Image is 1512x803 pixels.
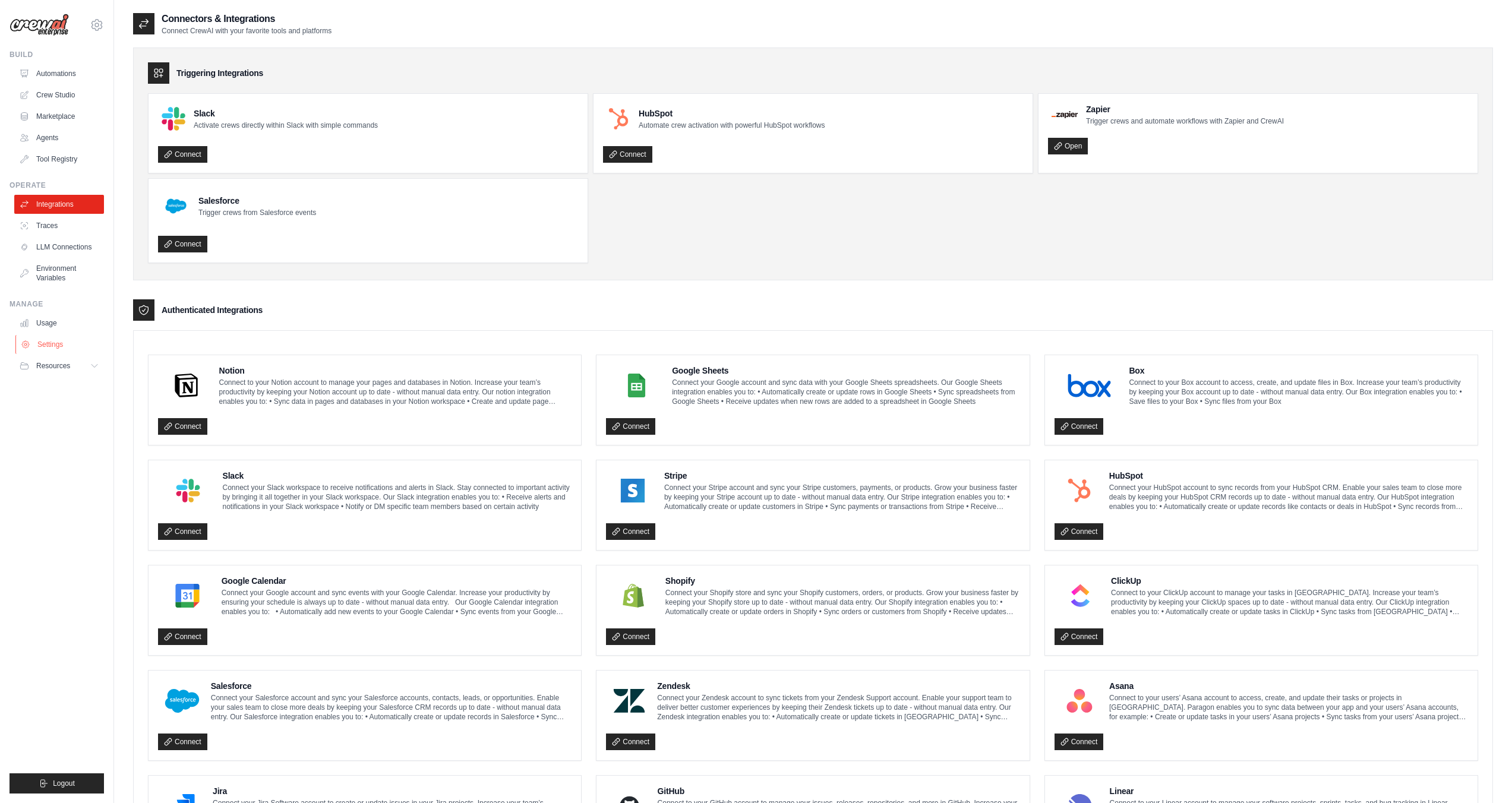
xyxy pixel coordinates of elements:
p: Connect your Shopify store and sync your Shopify customers, orders, or products. Grow your busine... [665,588,1020,617]
img: Google Sheets Logo [610,374,664,397]
p: Automate crew activation with powerful HubSpot workflows [639,121,825,130]
button: Logout [10,773,104,793]
a: Connect [603,146,652,163]
a: Agents [14,128,104,147]
img: Salesforce Logo [162,689,203,713]
div: Build [10,50,104,59]
h4: Asana [1109,680,1468,692]
img: Slack Logo [162,107,185,131]
a: Crew Studio [14,86,104,105]
span: Logout [53,779,75,788]
a: Integrations [14,195,104,214]
p: Connect to your Box account to access, create, and update files in Box. Increase your team’s prod... [1129,378,1468,406]
a: Connect [158,523,207,540]
h4: Slack [194,108,378,119]
a: Tool Registry [14,150,104,169]
img: Zapier Logo [1052,111,1078,118]
a: Marketplace [14,107,104,126]
p: Connect your Google account and sync data with your Google Sheets spreadsheets. Our Google Sheets... [672,378,1020,406]
h4: HubSpot [639,108,825,119]
a: Automations [14,64,104,83]
p: Connect your Stripe account and sync your Stripe customers, payments, or products. Grow your busi... [664,483,1020,511]
h4: Zapier [1086,103,1284,115]
a: Connect [158,236,207,252]
h3: Triggering Integrations [176,67,263,79]
p: Connect to your ClickUp account to manage your tasks in [GEOGRAPHIC_DATA]. Increase your team’s p... [1111,588,1468,617]
a: Connect [158,628,207,645]
a: Connect [1055,418,1104,435]
a: Connect [158,146,207,163]
img: Box Logo [1058,374,1121,397]
h3: Authenticated Integrations [162,304,263,316]
p: Connect to your Notion account to manage your pages and databases in Notion. Increase your team’s... [219,378,572,406]
h4: Shopify [665,575,1020,587]
a: Connect [606,418,655,435]
h4: Salesforce [211,680,572,692]
img: Google Calendar Logo [162,584,213,608]
iframe: Chat Widget [1453,746,1512,803]
img: HubSpot Logo [607,107,630,131]
span: Resources [36,361,70,371]
p: Trigger crews from Salesforce events [198,208,316,217]
a: Connect [1055,628,1104,645]
h4: Zendesk [657,680,1019,692]
div: Manage [10,299,104,309]
p: Connect your Salesforce account and sync your Salesforce accounts, contacts, leads, or opportunit... [211,693,572,722]
img: Zendesk Logo [610,689,649,713]
h4: Google Sheets [672,365,1020,377]
img: Stripe Logo [610,479,656,502]
p: Connect CrewAI with your favorite tools and platforms [162,26,332,36]
button: Resources [14,356,104,375]
img: Notion Logo [162,374,211,397]
h4: ClickUp [1111,575,1468,587]
a: Connect [1055,523,1104,540]
p: Connect to your users’ Asana account to access, create, and update their tasks or projects in [GE... [1109,693,1468,722]
a: Open [1048,138,1088,154]
a: Usage [14,314,104,333]
a: Environment Variables [14,259,104,287]
div: Operate [10,181,104,190]
p: Connect your HubSpot account to sync records from your HubSpot CRM. Enable your sales team to clo... [1109,483,1468,511]
a: Traces [14,216,104,235]
a: LLM Connections [14,238,104,257]
h4: Google Calendar [222,575,572,587]
a: Connect [158,418,207,435]
h4: Notion [219,365,572,377]
h4: GitHub [658,785,1020,797]
a: Connect [606,628,655,645]
h4: Jira [213,785,572,797]
h2: Connectors & Integrations [162,12,332,26]
h4: Stripe [664,470,1020,482]
p: Connect your Slack workspace to receive notifications and alerts in Slack. Stay connected to impo... [223,483,572,511]
p: Connect your Zendesk account to sync tickets from your Zendesk Support account. Enable your suppo... [657,693,1019,722]
a: Settings [15,335,105,354]
p: Activate crews directly within Slack with simple commands [194,121,378,130]
img: Salesforce Logo [162,192,190,220]
h4: Slack [223,470,572,482]
img: Logo [10,14,69,36]
h4: HubSpot [1109,470,1468,482]
h4: Box [1129,365,1468,377]
a: Connect [606,734,655,750]
a: Connect [1055,734,1104,750]
h4: Salesforce [198,195,316,207]
p: Trigger crews and automate workflows with Zapier and CrewAI [1086,116,1284,126]
img: Shopify Logo [610,584,657,608]
img: Slack Logo [162,479,214,502]
p: Connect your Google account and sync events with your Google Calendar. Increase your productivity... [222,588,572,617]
img: HubSpot Logo [1058,479,1101,502]
a: Connect [158,734,207,750]
a: Connect [606,523,655,540]
h4: Linear [1110,785,1468,797]
img: Asana Logo [1058,689,1101,713]
img: ClickUp Logo [1058,584,1103,608]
